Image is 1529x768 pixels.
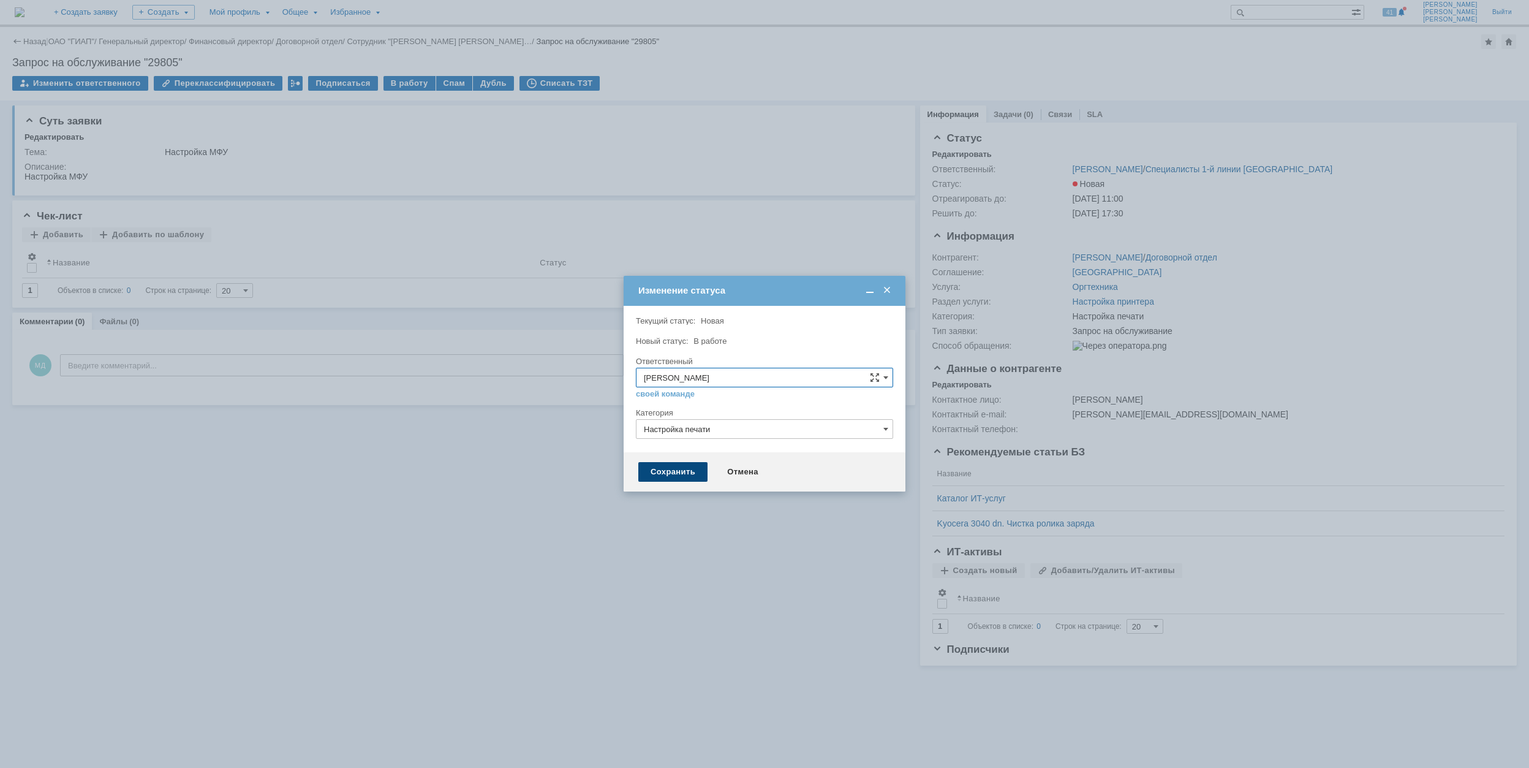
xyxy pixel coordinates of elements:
[864,285,876,296] span: Свернуть (Ctrl + M)
[636,389,695,399] a: своей команде
[638,285,893,296] div: Изменение статуса
[701,316,724,325] span: Новая
[636,357,891,365] div: Ответственный
[636,316,695,325] label: Текущий статус:
[881,285,893,296] span: Закрыть
[870,373,880,382] span: Сложная форма
[693,336,727,346] span: В работе
[636,336,689,346] label: Новый статус:
[636,409,891,417] div: Категория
